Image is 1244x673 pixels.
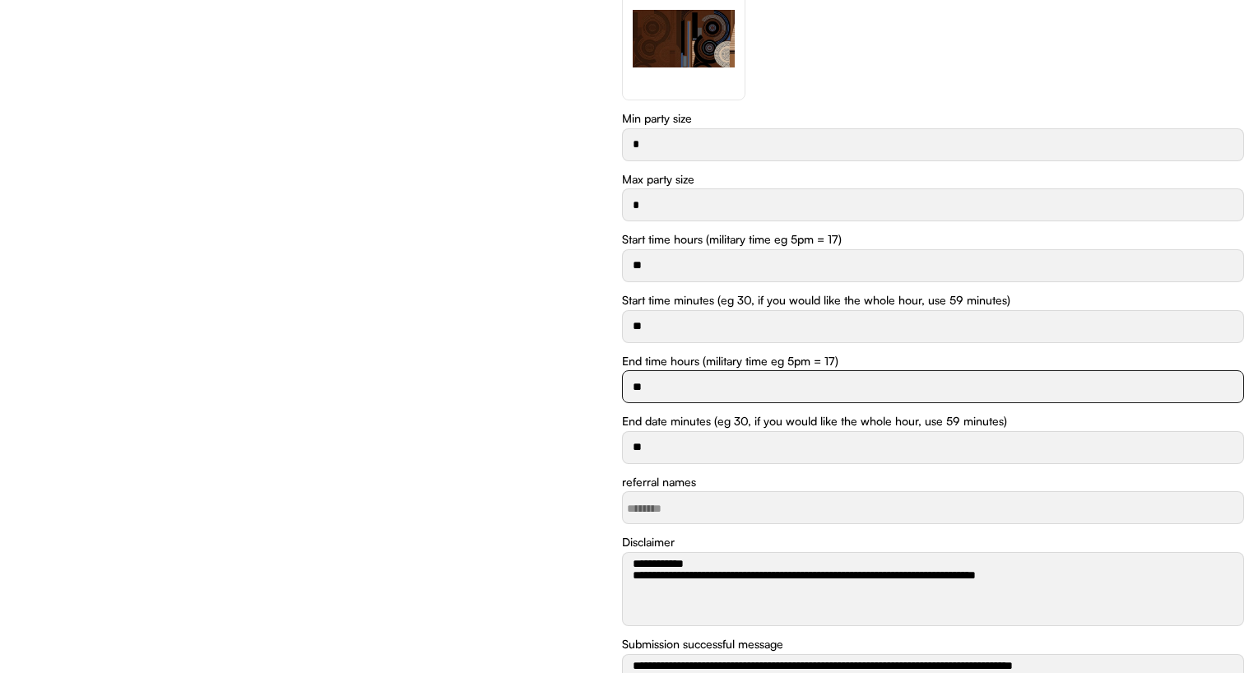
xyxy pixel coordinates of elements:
div: End date minutes (eg 30, if you would like the whole hour, use 59 minutes) [622,413,1007,429]
div: Submission successful message [622,636,783,652]
div: Max party size [622,171,694,188]
div: Start time minutes (eg 30, if you would like the whole hour, use 59 minutes) [622,292,1010,309]
div: referral names [622,474,696,490]
div: Disclaimer [622,534,675,550]
div: Start time hours (military time eg 5pm = 17) [622,231,842,248]
div: Min party size [622,110,692,127]
div: End time hours (military time eg 5pm = 17) [622,353,838,369]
